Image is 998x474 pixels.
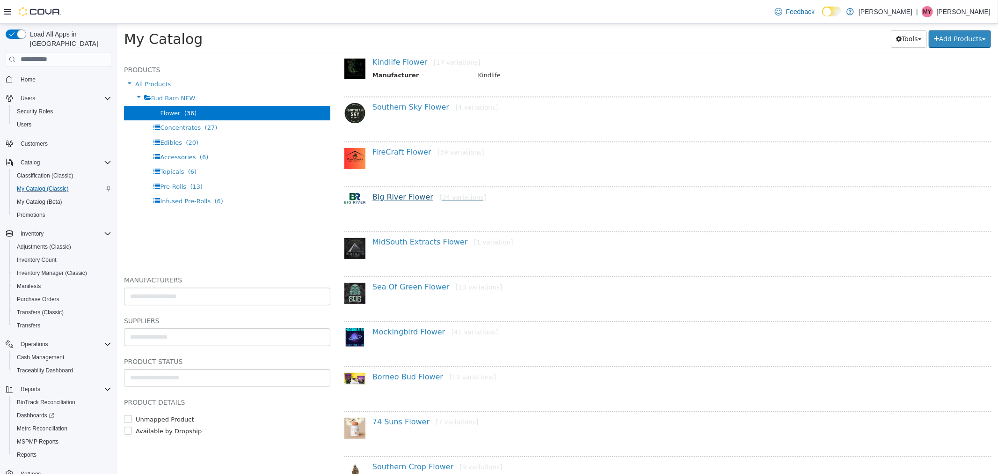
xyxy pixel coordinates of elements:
[7,291,213,303] h5: Suppliers
[17,172,73,179] span: Classification (Classic)
[13,397,111,408] span: BioTrack Reconciliation
[9,280,115,293] button: Manifests
[13,241,111,252] span: Adjustments (Classic)
[17,412,54,419] span: Dashboards
[9,293,115,306] button: Purchase Orders
[13,241,75,252] a: Adjustments (Classic)
[9,409,115,422] a: Dashboards
[13,267,111,279] span: Inventory Manager (Classic)
[9,240,115,253] button: Adjustments (Classic)
[17,74,111,85] span: Home
[333,349,379,357] small: [13 variations]
[13,397,79,408] a: BioTrack Reconciliation
[13,410,58,421] a: Dashboards
[16,403,85,412] label: Available by Dropship
[9,169,115,182] button: Classification (Classic)
[227,169,248,180] img: 150
[255,348,379,357] a: Borneo Bud Flower[13 variations]
[354,47,847,59] td: Kindlife
[13,320,44,331] a: Transfers
[13,183,73,194] a: My Catalog (Classic)
[43,115,65,122] span: Edibles
[2,383,115,396] button: Reports
[13,294,63,305] a: Purchase Orders
[21,341,48,348] span: Operations
[7,7,86,23] span: My Catalog
[255,393,362,402] a: 74 Suns Flower[7 variations]
[771,2,818,21] a: Feedback
[2,156,115,169] button: Catalog
[227,304,248,324] img: 150
[255,304,381,312] a: Mockingbird Flower[41 variations]
[7,373,213,384] h5: Product Details
[822,7,842,16] input: Dark Mode
[17,243,71,251] span: Adjustments (Classic)
[13,281,44,292] a: Manifests
[2,73,115,86] button: Home
[17,74,39,85] a: Home
[227,124,248,145] img: 150
[13,106,57,117] a: Security Roles
[317,35,363,42] small: [17 variations]
[7,40,213,52] h5: Products
[13,449,111,460] span: Reports
[9,105,115,118] button: Security Roles
[21,140,48,148] span: Customers
[17,296,59,303] span: Purchase Orders
[9,195,115,208] button: My Catalog (Beta)
[69,115,81,122] span: (20)
[17,282,41,290] span: Manifests
[227,439,248,455] img: 150
[13,307,111,318] span: Transfers (Classic)
[13,320,111,331] span: Transfers
[17,157,44,168] button: Catalog
[319,394,362,402] small: [7 variations]
[227,79,248,100] img: 150
[17,93,39,104] button: Users
[98,174,106,181] span: (6)
[26,30,111,48] span: Load All Apps in [GEOGRAPHIC_DATA]
[9,319,115,332] button: Transfers
[17,384,111,395] span: Reports
[21,76,36,83] span: Home
[17,339,52,350] button: Operations
[17,322,40,329] span: Transfers
[21,230,44,237] span: Inventory
[43,174,94,181] span: Infused Pre-Rolls
[922,6,933,17] div: Mariah Yates
[13,209,111,221] span: Promotions
[17,157,111,168] span: Catalog
[916,6,918,17] p: |
[17,256,57,264] span: Inventory Count
[9,351,115,364] button: Cash Management
[13,365,111,376] span: Traceabilty Dashboard
[17,93,111,104] span: Users
[17,228,111,239] span: Inventory
[13,196,66,207] a: My Catalog (Beta)
[17,185,69,193] span: My Catalog (Classic)
[335,304,381,312] small: [41 variations]
[227,214,248,235] img: 150
[13,410,111,421] span: Dashboards
[13,449,40,460] a: Reports
[937,6,991,17] p: [PERSON_NAME]
[17,309,64,316] span: Transfers (Classic)
[786,7,815,16] span: Feedback
[923,6,932,17] span: MY
[13,436,62,447] a: MSPMP Reports
[34,71,79,78] span: Bud Barn NEW
[13,352,111,363] span: Cash Management
[859,6,912,17] p: [PERSON_NAME]
[43,100,84,107] span: Concentrates
[255,34,364,43] a: Kindlife Flower[17 variations]
[323,170,369,177] small: [34 variations]
[43,86,63,93] span: Flower
[19,7,61,16] img: Cova
[13,106,111,117] span: Security Roles
[13,307,67,318] a: Transfers (Classic)
[255,169,369,178] a: Big River Flower[34 variations]
[822,16,823,17] span: Dark Mode
[9,182,115,195] button: My Catalog (Classic)
[21,385,40,393] span: Reports
[13,423,71,434] a: Metrc Reconciliation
